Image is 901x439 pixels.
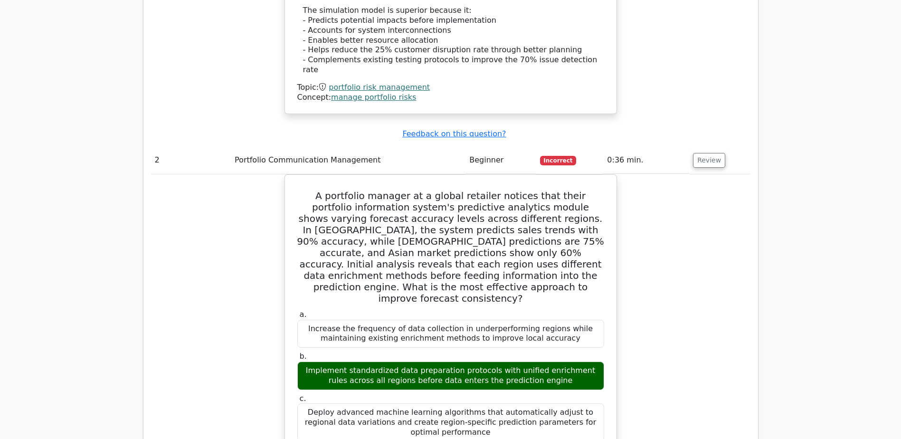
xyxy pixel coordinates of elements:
[402,129,506,138] a: Feedback on this question?
[540,156,577,165] span: Incorrect
[231,147,465,174] td: Portfolio Communication Management
[331,93,416,102] a: manage portfolio risks
[297,93,604,103] div: Concept:
[300,310,307,319] span: a.
[300,394,306,403] span: c.
[297,362,604,390] div: Implement standardized data preparation protocols with unified enrichment rules across all region...
[296,190,605,304] h5: A portfolio manager at a global retailer notices that their portfolio information system's predic...
[300,352,307,361] span: b.
[297,83,604,93] div: Topic:
[329,83,430,92] a: portfolio risk management
[151,147,231,174] td: 2
[297,320,604,348] div: Increase the frequency of data collection in underperforming regions while maintaining existing e...
[693,153,725,168] button: Review
[465,147,536,174] td: Beginner
[603,147,689,174] td: 0:36 min.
